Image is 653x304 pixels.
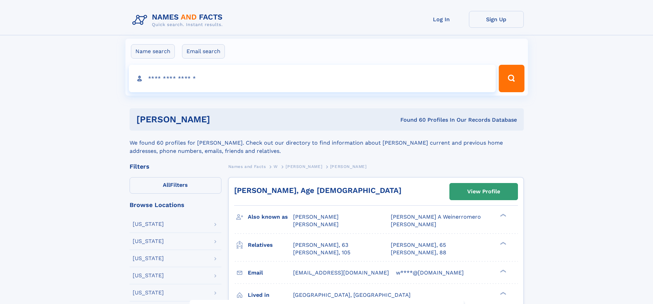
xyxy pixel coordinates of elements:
[391,241,446,249] a: [PERSON_NAME], 65
[391,249,446,256] a: [PERSON_NAME], 88
[133,239,164,244] div: [US_STATE]
[133,221,164,227] div: [US_STATE]
[293,221,339,228] span: [PERSON_NAME]
[182,44,225,59] label: Email search
[130,177,221,194] label: Filters
[391,221,436,228] span: [PERSON_NAME]
[498,269,507,273] div: ❯
[133,256,164,261] div: [US_STATE]
[293,249,350,256] a: [PERSON_NAME], 105
[467,184,500,199] div: View Profile
[130,11,228,29] img: Logo Names and Facts
[499,65,524,92] button: Search Button
[228,162,266,171] a: Names and Facts
[286,164,322,169] span: [PERSON_NAME]
[293,241,348,249] a: [PERSON_NAME], 63
[248,239,293,251] h3: Relatives
[248,211,293,223] h3: Also known as
[274,164,278,169] span: W
[450,183,518,200] a: View Profile
[286,162,322,171] a: [PERSON_NAME]
[129,65,496,92] input: search input
[130,202,221,208] div: Browse Locations
[130,163,221,170] div: Filters
[305,116,517,124] div: Found 60 Profiles In Our Records Database
[234,186,401,195] a: [PERSON_NAME], Age [DEMOGRAPHIC_DATA]
[133,273,164,278] div: [US_STATE]
[131,44,175,59] label: Name search
[498,213,507,218] div: ❯
[414,11,469,28] a: Log In
[274,162,278,171] a: W
[293,269,389,276] span: [EMAIL_ADDRESS][DOMAIN_NAME]
[293,292,411,298] span: [GEOGRAPHIC_DATA], [GEOGRAPHIC_DATA]
[133,290,164,295] div: [US_STATE]
[293,214,339,220] span: [PERSON_NAME]
[469,11,524,28] a: Sign Up
[130,131,524,155] div: We found 60 profiles for [PERSON_NAME]. Check out our directory to find information about [PERSON...
[163,182,170,188] span: All
[248,289,293,301] h3: Lived in
[330,164,367,169] span: [PERSON_NAME]
[136,115,305,124] h1: [PERSON_NAME]
[498,291,507,295] div: ❯
[498,241,507,245] div: ❯
[248,267,293,279] h3: Email
[391,214,481,220] span: [PERSON_NAME] A Weinerromero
